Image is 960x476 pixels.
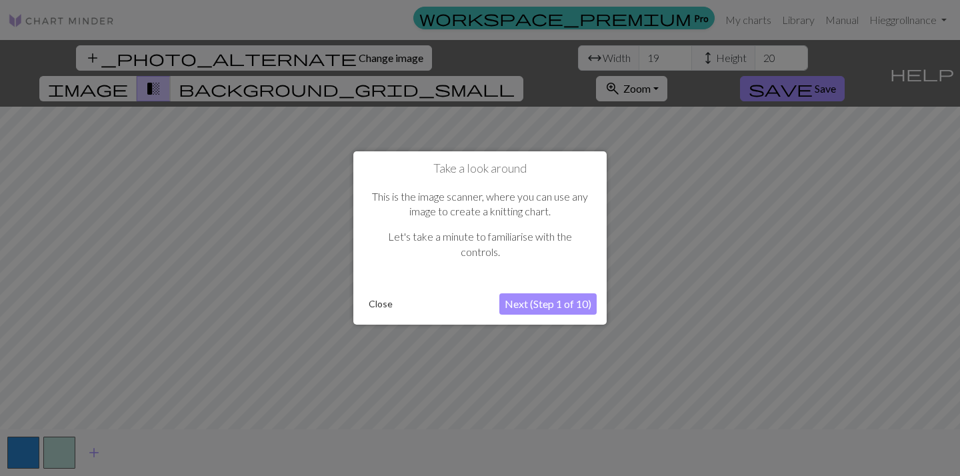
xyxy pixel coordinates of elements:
button: Next (Step 1 of 10) [499,293,597,315]
div: Take a look around [353,151,607,325]
h1: Take a look around [363,161,597,176]
p: This is the image scanner, where you can use any image to create a knitting chart. [370,189,590,219]
p: Let's take a minute to familiarise with the controls. [370,229,590,259]
button: Close [363,294,398,314]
